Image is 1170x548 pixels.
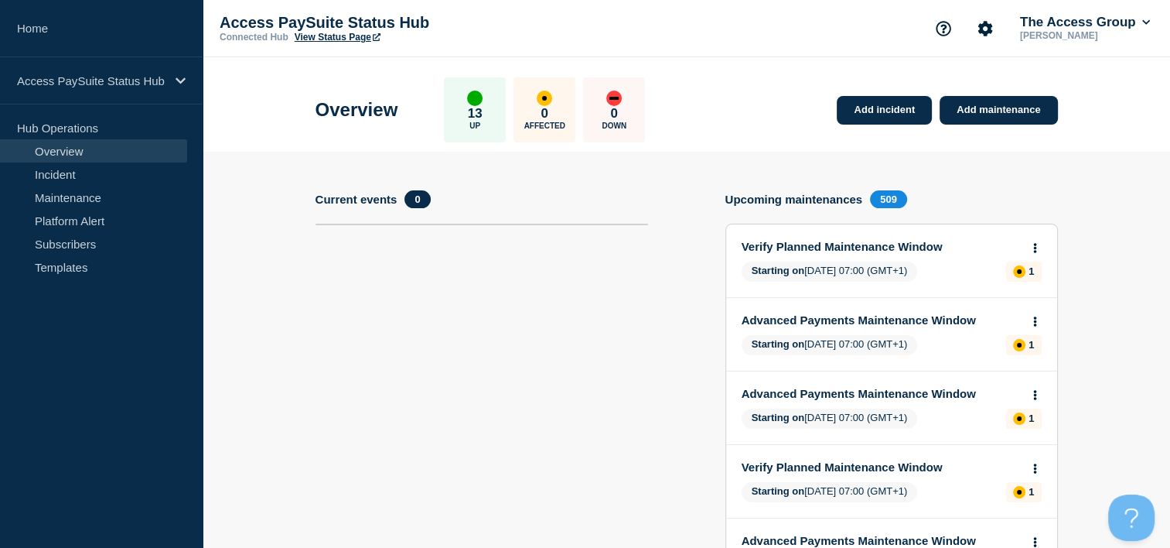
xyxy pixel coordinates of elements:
span: [DATE] 07:00 (GMT+1) [742,262,918,282]
button: Support [927,12,960,45]
button: Account settings [969,12,1001,45]
button: The Access Group [1017,15,1153,30]
span: Starting on [752,485,805,497]
a: Verify Planned Maintenance Window [742,461,1021,474]
p: Connected Hub [220,32,288,43]
span: Starting on [752,412,805,423]
p: 1 [1028,265,1034,277]
a: Advanced Payments Maintenance Window [742,387,1021,400]
p: 1 [1028,486,1034,498]
div: affected [1013,413,1025,425]
p: Access PaySuite Status Hub [220,14,529,32]
a: Verify Planned Maintenance Window [742,240,1021,253]
p: Affected [524,122,565,130]
div: affected [1013,486,1025,498]
span: Starting on [752,265,805,276]
p: 1 [1028,413,1034,424]
div: down [606,91,622,106]
div: up [467,91,483,106]
p: Access PaySuite Status Hub [17,74,165,87]
a: Add incident [837,96,932,125]
p: Down [602,122,626,130]
p: 0 [611,106,618,122]
a: Add maintenance [940,96,1057,125]
p: 1 [1028,339,1034,351]
iframe: Help Scout Beacon - Open [1108,495,1155,541]
span: [DATE] 07:00 (GMT+1) [742,335,918,355]
span: [DATE] 07:00 (GMT+1) [742,482,918,502]
a: Advanced Payments Maintenance Window [742,313,1021,327]
span: [DATE] 07:00 (GMT+1) [742,409,918,429]
div: affected [1013,339,1025,351]
span: 0 [404,190,430,208]
a: Advanced Payments Maintenance Window [742,534,1021,547]
p: Up [469,122,480,130]
p: 0 [541,106,548,122]
span: 509 [870,190,907,208]
p: 13 [468,106,483,122]
a: View Status Page [295,32,380,43]
span: Starting on [752,338,805,350]
div: affected [537,91,552,106]
div: affected [1013,265,1025,278]
h1: Overview [316,99,398,121]
h4: Upcoming maintenances [725,193,863,206]
p: [PERSON_NAME] [1017,30,1153,41]
h4: Current events [316,193,397,206]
